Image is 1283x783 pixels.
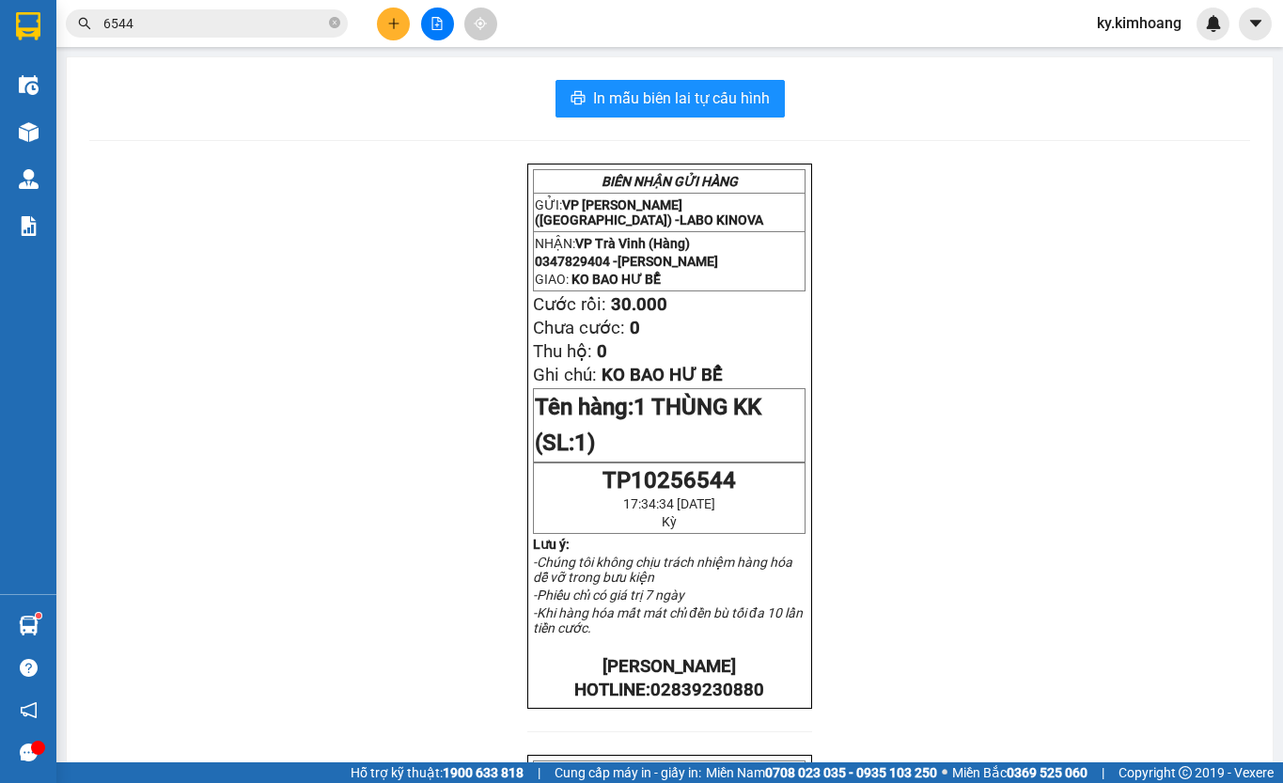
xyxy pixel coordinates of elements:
span: ky.kimhoang [1082,11,1197,35]
span: | [538,762,540,783]
span: close-circle [329,15,340,33]
button: printerIn mẫu biên lai tự cấu hình [555,80,785,117]
input: Tìm tên, số ĐT hoặc mã đơn [103,13,325,34]
em: -Khi hàng hóa mất mát chỉ đền bù tối đa 10 lần tiền cước. [533,605,803,635]
span: Tên hàng: [535,394,761,456]
strong: 0708 023 035 - 0935 103 250 [765,765,937,780]
span: Miền Bắc [952,762,1087,783]
span: ⚪️ [942,769,947,776]
img: solution-icon [19,216,39,236]
span: notification [20,701,38,719]
span: VP Trà Vinh (Hàng) [575,236,690,251]
span: 0347829404 - [535,254,718,269]
span: | [1102,762,1104,783]
strong: 0369 525 060 [1007,765,1087,780]
span: plus [387,17,400,30]
span: Chưa cước: [533,318,625,338]
img: logo-vxr [16,12,40,40]
sup: 1 [36,613,41,619]
span: Miền Nam [706,762,937,783]
span: Ghi chú: [533,365,597,385]
strong: 1900 633 818 [443,765,524,780]
span: aim [474,17,487,30]
span: TP10256544 [602,467,736,493]
span: message [20,744,38,761]
strong: [PERSON_NAME] [602,656,736,677]
img: warehouse-icon [19,616,39,635]
strong: HOTLINE: [574,680,764,700]
span: 0 [597,341,607,362]
span: Thu hộ: [533,341,592,362]
span: 1) [574,430,595,456]
p: NHẬN: [535,236,804,251]
span: printer [571,90,586,108]
span: file-add [430,17,444,30]
strong: Lưu ý: [533,537,570,552]
button: caret-down [1239,8,1272,40]
span: copyright [1179,766,1192,779]
button: aim [464,8,497,40]
img: warehouse-icon [19,75,39,95]
span: 17:34:34 [DATE] [623,496,715,511]
span: Kỳ [662,514,677,529]
span: KO BAO HƯ BỂ [571,272,661,287]
strong: BIÊN NHẬN GỬI HÀNG [602,174,738,189]
span: In mẫu biên lai tự cấu hình [593,86,770,110]
img: warehouse-icon [19,169,39,189]
img: warehouse-icon [19,122,39,142]
span: search [78,17,91,30]
span: caret-down [1247,15,1264,32]
em: -Chúng tôi không chịu trách nhiệm hàng hóa dễ vỡ trong bưu kiện [533,555,792,585]
button: plus [377,8,410,40]
span: question-circle [20,659,38,677]
span: Cước rồi: [533,294,606,315]
span: Cung cấp máy in - giấy in: [555,762,701,783]
span: KO BAO HƯ BỂ [602,365,723,385]
span: VP [PERSON_NAME] ([GEOGRAPHIC_DATA]) - [535,197,763,227]
span: GIAO: [535,272,661,287]
span: 02839230880 [650,680,764,700]
span: [PERSON_NAME] [618,254,718,269]
span: 1 THÙNG KK (SL: [535,394,761,456]
span: LABO KINOVA [680,212,763,227]
span: 0 [630,318,640,338]
span: Hỗ trợ kỹ thuật: [351,762,524,783]
button: file-add [421,8,454,40]
span: close-circle [329,17,340,28]
em: -Phiếu chỉ có giá trị 7 ngày [533,587,684,603]
img: icon-new-feature [1205,15,1222,32]
p: GỬI: [535,197,804,227]
span: 30.000 [611,294,667,315]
